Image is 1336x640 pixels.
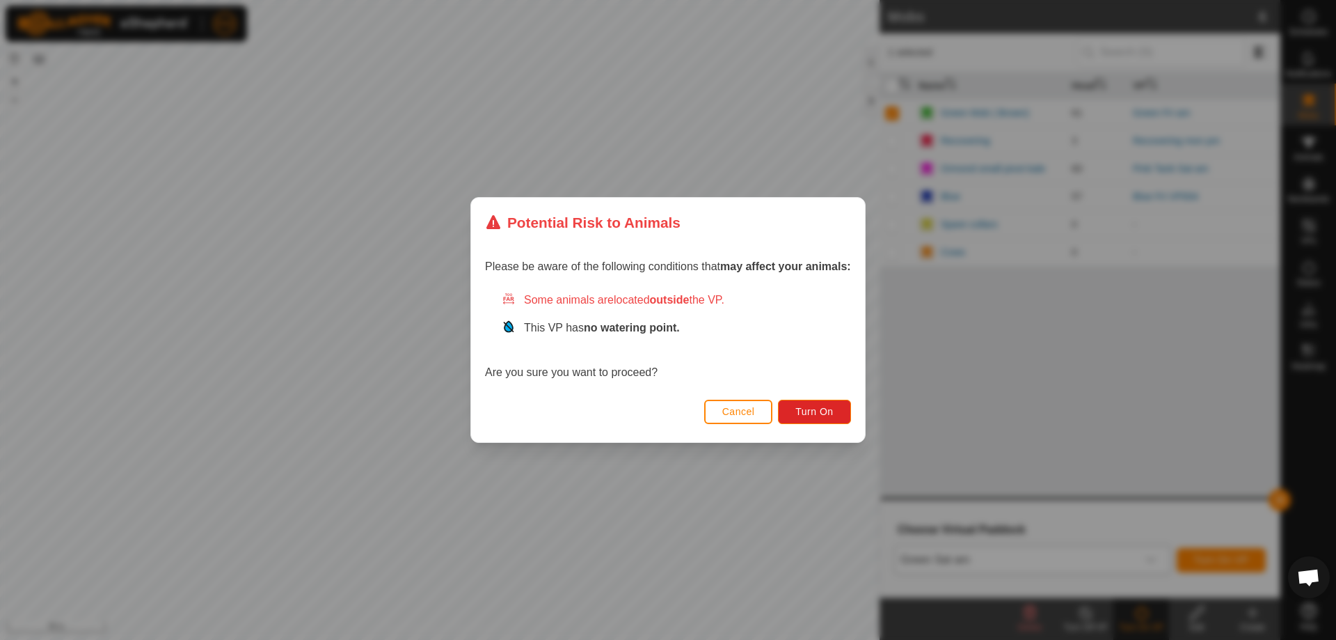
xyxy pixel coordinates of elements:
[485,212,681,233] div: Potential Risk to Animals
[650,294,690,306] strong: outside
[485,292,851,381] div: Are you sure you want to proceed?
[485,260,851,272] span: Please be aware of the following conditions that
[502,292,851,309] div: Some animals are
[796,406,834,417] span: Turn On
[1288,556,1330,598] div: Open chat
[704,400,773,424] button: Cancel
[584,322,680,334] strong: no watering point.
[779,400,851,424] button: Turn On
[614,294,724,306] span: located the VP.
[524,322,680,334] span: This VP has
[720,260,851,272] strong: may affect your animals:
[722,406,755,417] span: Cancel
